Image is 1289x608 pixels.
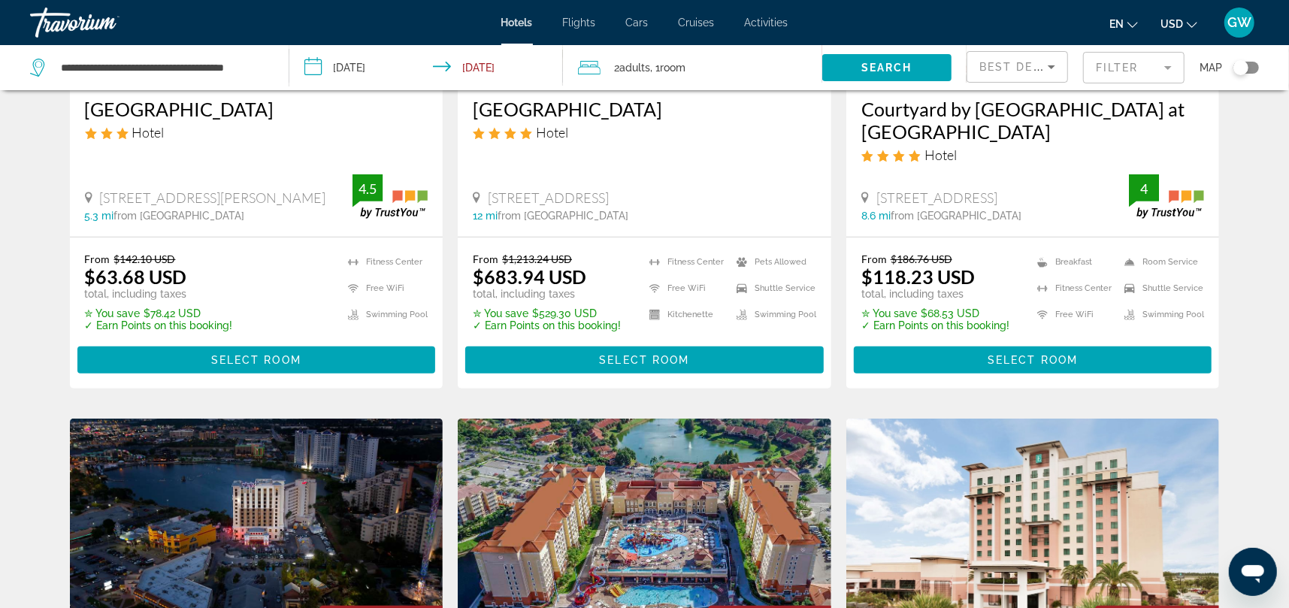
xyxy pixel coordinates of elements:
li: Fitness Center [642,253,729,271]
span: Select Room [211,354,301,366]
span: Room [660,62,685,74]
span: from [GEOGRAPHIC_DATA] [114,210,245,222]
span: Hotel [924,147,957,163]
span: ✮ You save [85,307,141,319]
a: Activities [745,17,788,29]
span: Select Room [599,354,689,366]
span: [STREET_ADDRESS] [876,189,997,206]
a: [GEOGRAPHIC_DATA] [473,98,816,120]
span: From [861,253,887,265]
span: Select Room [988,354,1078,366]
li: Kitchenette [642,305,729,324]
span: ✮ You save [861,307,917,319]
button: Change language [1109,13,1138,35]
p: $68.53 USD [861,307,1009,319]
a: Select Room [465,350,824,367]
span: 8.6 mi [861,210,891,222]
p: ✓ Earn Points on this booking! [85,319,233,331]
del: $186.76 USD [891,253,952,265]
p: $529.30 USD [473,307,621,319]
a: Cruises [679,17,715,29]
span: , 1 [650,57,685,78]
li: Shuttle Service [729,279,816,298]
button: Travelers: 2 adults, 0 children [563,45,822,90]
li: Free WiFi [1030,305,1117,324]
span: 5.3 mi [85,210,114,222]
del: $1,213.24 USD [502,253,572,265]
span: ✮ You save [473,307,528,319]
button: Toggle map [1222,61,1259,74]
ins: $118.23 USD [861,265,975,288]
li: Swimming Pool [729,305,816,324]
div: 4.5 [353,180,383,198]
a: Flights [563,17,596,29]
li: Fitness Center [340,253,428,271]
span: GW [1227,15,1251,30]
li: Fitness Center [1030,279,1117,298]
span: Adults [619,62,650,74]
p: ✓ Earn Points on this booking! [861,319,1009,331]
li: Free WiFi [340,279,428,298]
span: Hotel [536,124,568,141]
div: 3 star Hotel [85,124,428,141]
span: Best Deals [979,61,1058,73]
button: Check-in date: Sep 27, 2025 Check-out date: Sep 29, 2025 [289,45,564,90]
div: 4 star Hotel [473,124,816,141]
iframe: Button to launch messaging window [1229,548,1277,596]
li: Free WiFi [642,279,729,298]
a: Cars [626,17,649,29]
li: Shuttle Service [1117,279,1204,298]
button: Select Room [77,346,436,374]
mat-select: Sort by [979,58,1055,76]
a: Travorium [30,3,180,42]
del: $142.10 USD [114,253,176,265]
button: Select Room [465,346,824,374]
span: from [GEOGRAPHIC_DATA] [891,210,1021,222]
a: Select Room [77,350,436,367]
p: total, including taxes [473,288,621,300]
img: trustyou-badge.svg [353,174,428,219]
li: Breakfast [1030,253,1117,271]
span: [STREET_ADDRESS][PERSON_NAME] [100,189,326,206]
span: From [473,253,498,265]
li: Swimming Pool [1117,305,1204,324]
img: trustyou-badge.svg [1129,174,1204,219]
div: 4 star Hotel [861,147,1205,163]
a: Courtyard by [GEOGRAPHIC_DATA] at [GEOGRAPHIC_DATA] [861,98,1205,143]
span: USD [1160,18,1183,30]
span: From [85,253,110,265]
button: User Menu [1220,7,1259,38]
span: Hotel [132,124,165,141]
p: ✓ Earn Points on this booking! [473,319,621,331]
span: 12 mi [473,210,498,222]
span: Map [1200,57,1222,78]
span: from [GEOGRAPHIC_DATA] [498,210,628,222]
button: Search [822,54,952,81]
ins: $683.94 USD [473,265,586,288]
p: total, including taxes [85,288,233,300]
li: Pets Allowed [729,253,816,271]
span: [STREET_ADDRESS] [488,189,609,206]
button: Select Room [854,346,1212,374]
p: total, including taxes [861,288,1009,300]
span: Search [861,62,912,74]
div: 4 [1129,180,1159,198]
a: [GEOGRAPHIC_DATA] [85,98,428,120]
a: Hotels [501,17,533,29]
button: Change currency [1160,13,1197,35]
ins: $63.68 USD [85,265,187,288]
span: 2 [614,57,650,78]
li: Room Service [1117,253,1204,271]
li: Swimming Pool [340,305,428,324]
a: Select Room [854,350,1212,367]
span: en [1109,18,1124,30]
button: Filter [1083,51,1185,84]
